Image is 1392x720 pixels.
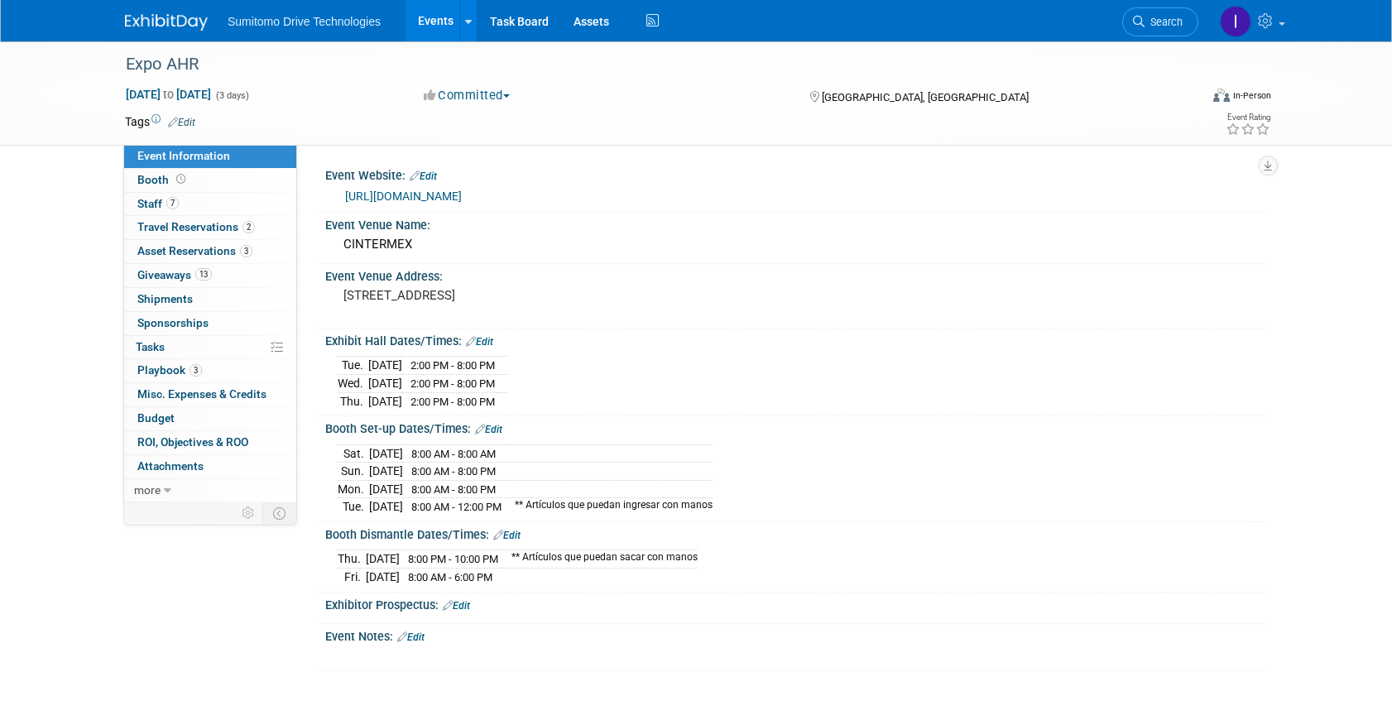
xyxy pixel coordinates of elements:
[338,232,1255,257] div: CINTERMEX
[338,480,369,498] td: Mon.
[369,444,403,463] td: [DATE]
[368,392,402,410] td: [DATE]
[195,268,212,281] span: 13
[410,170,437,182] a: Edit
[343,288,699,303] pre: [STREET_ADDRESS]
[366,550,400,569] td: [DATE]
[345,190,462,203] a: [URL][DOMAIN_NAME]
[1226,113,1270,122] div: Event Rating
[124,193,296,216] a: Staff7
[168,117,195,128] a: Edit
[325,522,1267,544] div: Booth Dismantle Dates/Times:
[166,197,179,209] span: 7
[325,264,1267,285] div: Event Venue Address:
[1220,6,1251,37] img: Iram Rincón
[125,113,195,130] td: Tags
[124,383,296,406] a: Misc. Expenses & Credits
[124,455,296,478] a: Attachments
[410,359,495,372] span: 2:00 PM - 8:00 PM
[125,14,208,31] img: ExhibitDay
[411,448,496,460] span: 8:00 AM - 8:00 AM
[137,149,230,162] span: Event Information
[124,216,296,239] a: Travel Reservations2
[125,87,212,102] span: [DATE] [DATE]
[338,444,369,463] td: Sat.
[325,416,1267,438] div: Booth Set-up Dates/Times:
[161,88,176,101] span: to
[369,498,403,516] td: [DATE]
[410,377,495,390] span: 2:00 PM - 8:00 PM
[368,357,402,375] td: [DATE]
[475,424,502,435] a: Edit
[338,498,369,516] td: Tue.
[1232,89,1271,102] div: In-Person
[120,50,1174,79] div: Expo AHR
[137,387,266,401] span: Misc. Expenses & Credits
[137,197,179,210] span: Staff
[325,593,1267,614] div: Exhibitor Prospectus:
[137,435,248,449] span: ROI, Objectives & ROO
[124,479,296,502] a: more
[325,624,1267,646] div: Event Notes:
[137,459,204,473] span: Attachments
[124,240,296,263] a: Asset Reservations3
[240,245,252,257] span: 3
[493,530,521,541] a: Edit
[397,631,425,643] a: Edit
[137,220,255,233] span: Travel Reservations
[1122,7,1198,36] a: Search
[234,502,263,524] td: Personalize Event Tab Strip
[410,396,495,408] span: 2:00 PM - 8:00 PM
[124,336,296,359] a: Tasks
[1213,89,1230,102] img: Format-Inperson.png
[411,465,496,478] span: 8:00 AM - 8:00 PM
[263,502,297,524] td: Toggle Event Tabs
[418,87,516,104] button: Committed
[338,357,368,375] td: Tue.
[137,316,209,329] span: Sponsorships
[124,431,296,454] a: ROI, Objectives & ROO
[214,90,249,101] span: (3 days)
[411,501,502,513] span: 8:00 AM - 12:00 PM
[1145,16,1183,28] span: Search
[502,550,698,569] td: ** Artículos que puedan sacar con manos
[338,550,366,569] td: Thu.
[137,244,252,257] span: Asset Reservations
[190,364,202,377] span: 3
[136,340,165,353] span: Tasks
[124,288,296,311] a: Shipments
[411,483,496,496] span: 8:00 AM - 8:00 PM
[325,213,1267,233] div: Event Venue Name:
[134,483,161,497] span: more
[1101,86,1271,111] div: Event Format
[228,15,381,28] span: Sumitomo Drive Technologies
[366,569,400,586] td: [DATE]
[369,480,403,498] td: [DATE]
[124,145,296,168] a: Event Information
[338,569,366,586] td: Fri.
[124,359,296,382] a: Playbook3
[137,363,202,377] span: Playbook
[242,221,255,233] span: 2
[369,463,403,481] td: [DATE]
[822,91,1029,103] span: [GEOGRAPHIC_DATA], [GEOGRAPHIC_DATA]
[137,292,193,305] span: Shipments
[408,553,498,565] span: 8:00 PM - 10:00 PM
[173,173,189,185] span: Booth not reserved yet
[443,600,470,612] a: Edit
[338,392,368,410] td: Thu.
[505,498,713,516] td: ** Artículos que puedan ingresar con manos
[368,375,402,393] td: [DATE]
[408,571,492,583] span: 8:00 AM - 6:00 PM
[124,312,296,335] a: Sponsorships
[325,163,1267,185] div: Event Website:
[137,268,212,281] span: Giveaways
[338,375,368,393] td: Wed.
[338,463,369,481] td: Sun.
[137,173,189,186] span: Booth
[124,407,296,430] a: Budget
[124,169,296,192] a: Booth
[137,411,175,425] span: Budget
[124,264,296,287] a: Giveaways13
[466,336,493,348] a: Edit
